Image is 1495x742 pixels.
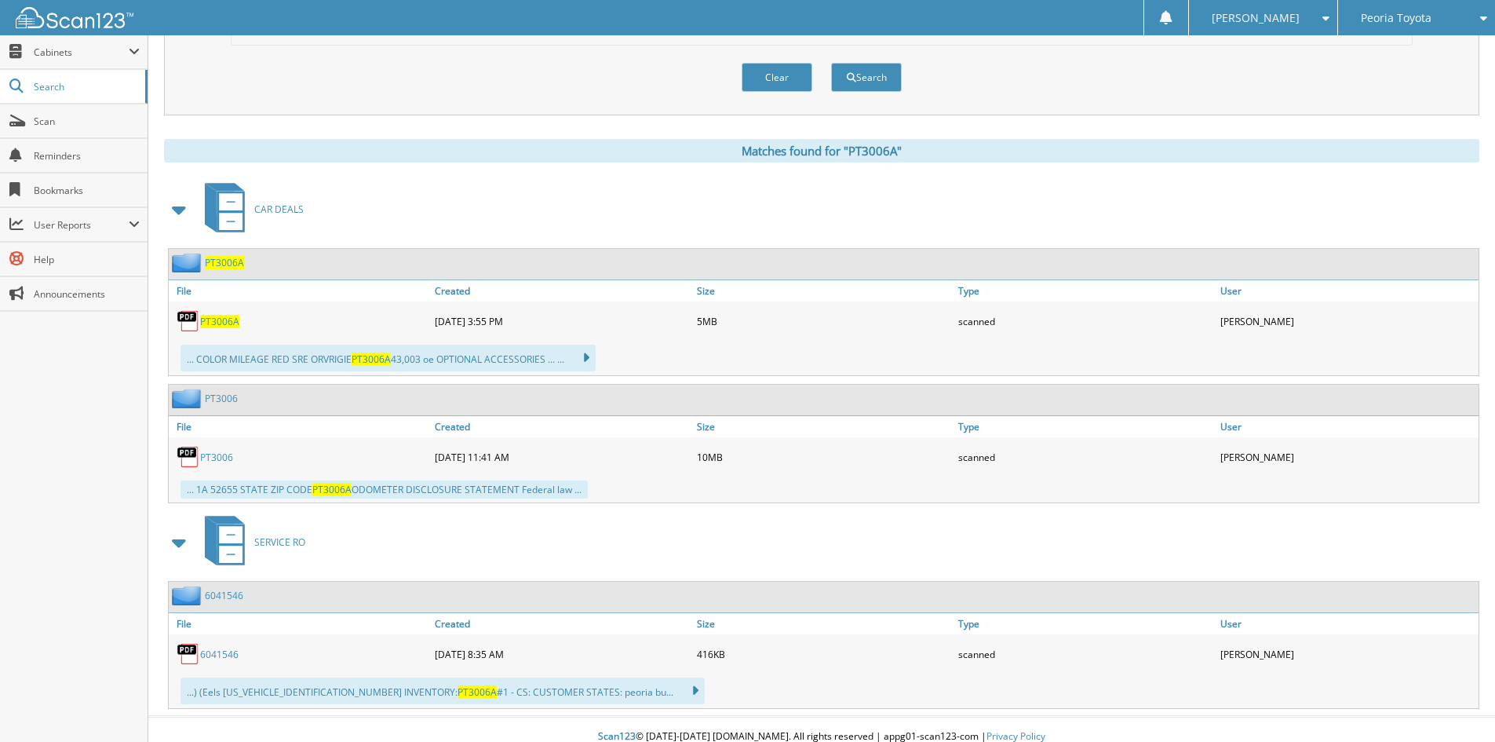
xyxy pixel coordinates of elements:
[431,416,693,437] a: Created
[34,149,140,163] span: Reminders
[34,253,140,266] span: Help
[172,253,205,272] img: folder2.png
[954,638,1216,670] div: scanned
[254,535,305,549] span: SERVICE RO
[177,445,200,469] img: PDF.png
[180,345,596,371] div: ... COLOR MILEAGE RED SRE ORVRIGIE 43,003 oe OPTIONAL ACCESSORIES ... ...
[1216,441,1479,473] div: [PERSON_NAME]
[1212,13,1300,23] span: [PERSON_NAME]
[34,184,140,197] span: Bookmarks
[1216,280,1479,302] a: User
[172,389,205,408] img: folder2.png
[177,642,200,666] img: PDF.png
[16,7,133,28] img: scan123-logo-white.svg
[164,139,1479,163] div: Matches found for "PT3006A"
[954,305,1216,337] div: scanned
[169,416,431,437] a: File
[254,203,304,216] span: CAR DEALS
[954,441,1216,473] div: scanned
[1216,416,1479,437] a: User
[954,416,1216,437] a: Type
[831,63,902,92] button: Search
[693,280,955,302] a: Size
[34,218,129,232] span: User Reports
[205,392,238,405] a: PT3006
[431,305,693,337] div: [DATE] 3:55 PM
[1417,667,1495,742] iframe: Chat Widget
[431,280,693,302] a: Created
[693,613,955,634] a: Size
[1216,613,1479,634] a: User
[200,648,239,661] a: 6041546
[1216,305,1479,337] div: [PERSON_NAME]
[742,63,812,92] button: Clear
[172,586,205,605] img: folder2.png
[954,613,1216,634] a: Type
[169,280,431,302] a: File
[1216,638,1479,670] div: [PERSON_NAME]
[205,256,244,269] a: PT3006A
[195,511,305,573] a: SERVICE RO
[180,481,588,499] div: ... 1A 52655 STATE ZIP CODE ODOMETER DISCLOSURE STATEMENT Federal law ...
[352,353,391,366] span: PT3006A
[200,315,239,328] a: PT3006A
[693,441,955,473] div: 10MB
[195,178,304,240] a: CAR DEALS
[954,280,1216,302] a: Type
[693,305,955,337] div: 5MB
[693,638,955,670] div: 416KB
[34,287,140,301] span: Announcements
[180,678,705,704] div: ...) (Eels [US_VEHICLE_IDENTIFICATION_NUMBER] INVENTORY: #1 - CS: CUSTOMER STATES: peoria bu...
[169,613,431,634] a: File
[693,416,955,437] a: Size
[431,613,693,634] a: Created
[200,451,233,464] a: PT3006
[205,589,243,602] a: 6041546
[312,483,352,496] span: PT3006A
[34,80,137,93] span: Search
[431,638,693,670] div: [DATE] 8:35 AM
[1361,13,1431,23] span: Peoria Toyota
[431,441,693,473] div: [DATE] 11:41 AM
[458,685,497,699] span: PT3006A
[34,46,129,59] span: Cabinets
[34,115,140,128] span: Scan
[177,309,200,333] img: PDF.png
